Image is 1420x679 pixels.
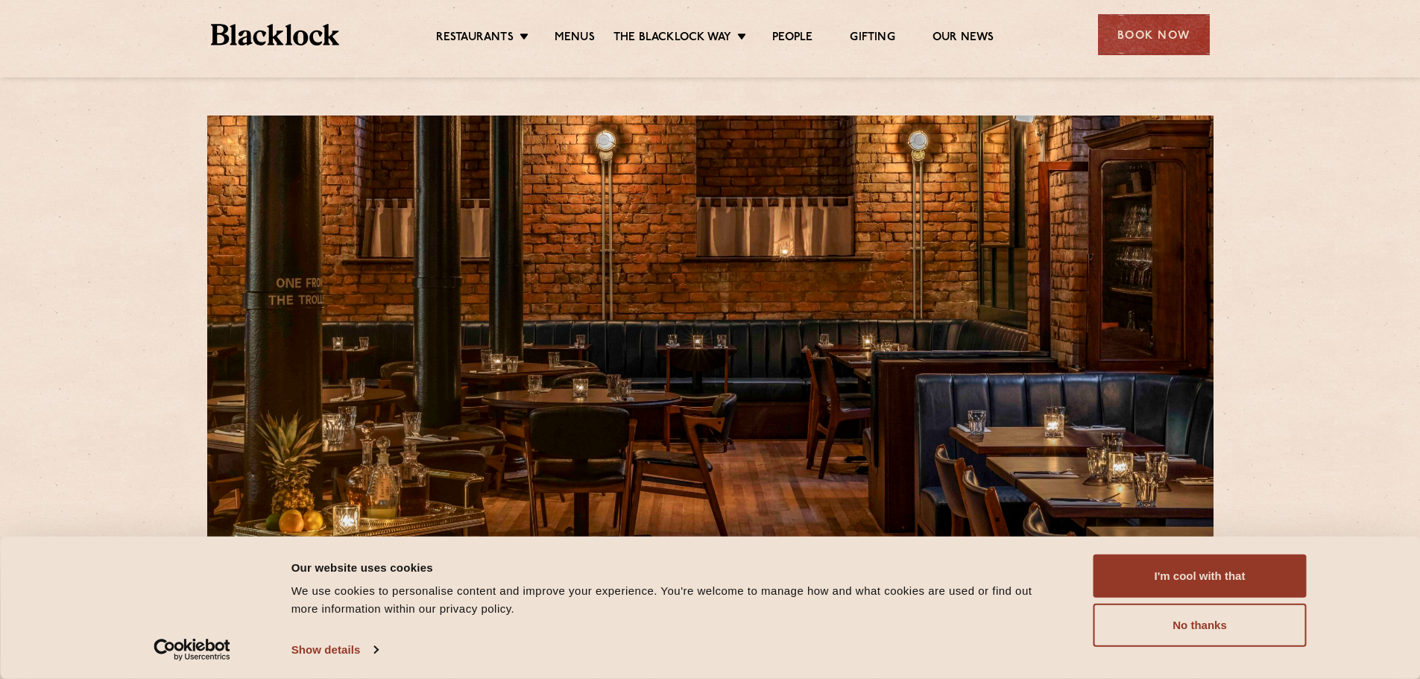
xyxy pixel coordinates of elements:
[291,558,1060,576] div: Our website uses cookies
[127,639,257,661] a: Usercentrics Cookiebot - opens in a new window
[1094,604,1307,647] button: No thanks
[291,582,1060,618] div: We use cookies to personalise content and improve your experience. You're welcome to manage how a...
[291,639,378,661] a: Show details
[211,24,340,45] img: BL_Textured_Logo-footer-cropped.svg
[613,31,731,47] a: The Blacklock Way
[1094,555,1307,598] button: I'm cool with that
[1098,14,1210,55] div: Book Now
[933,31,994,47] a: Our News
[772,31,812,47] a: People
[850,31,894,47] a: Gifting
[555,31,595,47] a: Menus
[436,31,514,47] a: Restaurants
